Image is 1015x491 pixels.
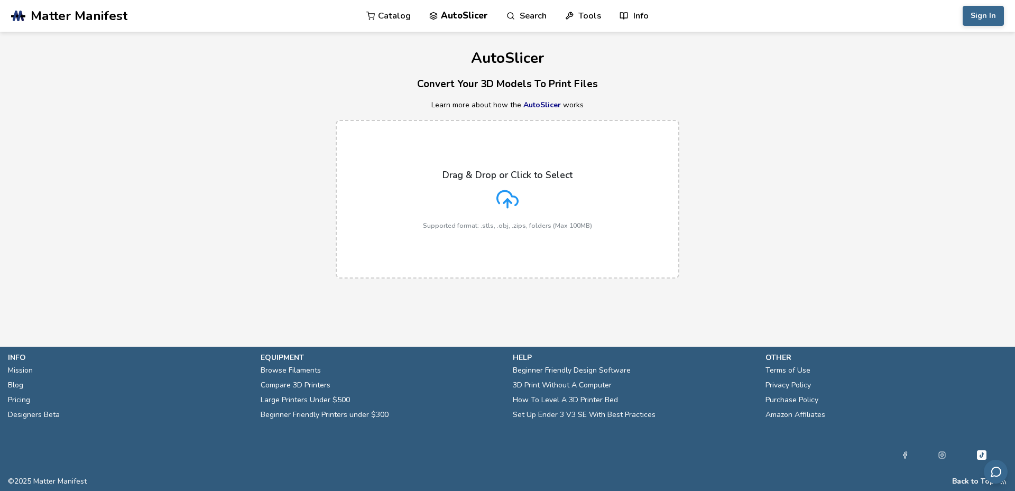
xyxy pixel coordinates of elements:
a: How To Level A 3D Printer Bed [513,393,618,407]
a: Privacy Policy [765,378,811,393]
a: Facebook [901,449,909,461]
button: Back to Top [952,477,994,486]
a: Compare 3D Printers [261,378,330,393]
span: Matter Manifest [31,8,127,23]
a: Beginner Friendly Printers under $300 [261,407,389,422]
span: © 2025 Matter Manifest [8,477,87,486]
p: Drag & Drop or Click to Select [442,170,573,180]
a: Set Up Ender 3 V3 SE With Best Practices [513,407,656,422]
a: Tiktok [975,449,988,461]
p: equipment [261,352,503,363]
a: RSS Feed [1000,477,1007,486]
p: info [8,352,250,363]
a: Pricing [8,393,30,407]
button: Sign In [963,6,1004,26]
p: Supported format: .stls, .obj, .zips, folders (Max 100MB) [423,222,592,229]
p: help [513,352,755,363]
button: Send feedback via email [984,460,1008,484]
a: Instagram [938,449,946,461]
a: Mission [8,363,33,378]
a: AutoSlicer [523,100,561,110]
p: other [765,352,1008,363]
a: Beginner Friendly Design Software [513,363,631,378]
a: Designers Beta [8,407,60,422]
a: Amazon Affiliates [765,407,825,422]
a: 3D Print Without A Computer [513,378,612,393]
a: Terms of Use [765,363,810,378]
a: Browse Filaments [261,363,321,378]
a: Large Printers Under $500 [261,393,350,407]
a: Purchase Policy [765,393,818,407]
a: Blog [8,378,23,393]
